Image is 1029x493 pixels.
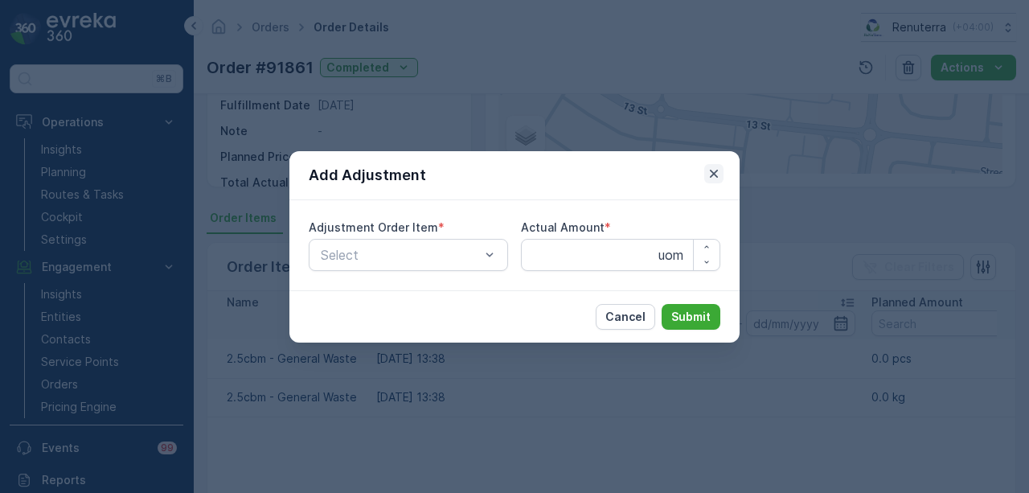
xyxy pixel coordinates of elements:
[596,304,655,330] button: Cancel
[658,245,683,265] p: uom
[605,309,646,325] p: Cancel
[671,309,711,325] p: Submit
[309,220,438,234] label: Adjustment Order Item
[662,304,720,330] button: Submit
[521,220,605,234] label: Actual Amount
[321,245,480,265] p: Select
[309,164,426,187] p: Add Adjustment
